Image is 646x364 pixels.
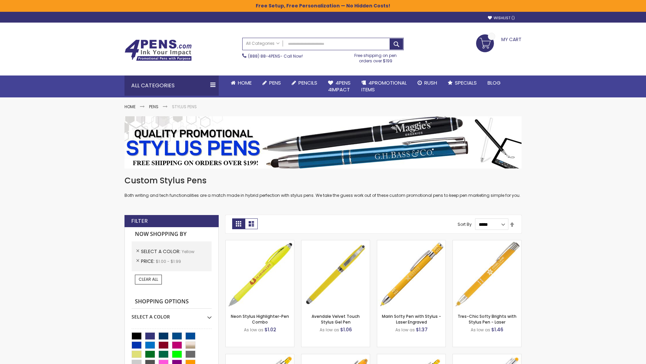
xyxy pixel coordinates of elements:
[298,79,317,86] span: Pencils
[226,354,294,360] a: Phoenix Softy Brights with Stylus Pen - Laser-Yellow
[471,327,490,333] span: As low as
[135,275,162,284] a: Clear All
[232,218,245,229] strong: Grid
[226,240,294,309] img: Neon Stylus Highlighter-Pen Combo-Yellow
[453,240,521,246] a: Tres-Chic Softy Brights with Stylus Pen - Laser-Yellow
[382,313,441,325] a: Marin Softy Pen with Stylus - Laser Engraved
[458,313,516,325] a: Tres-Chic Softy Brights with Stylus Pen - Laser
[377,354,445,360] a: Phoenix Softy Brights Gel with Stylus Pen - Laser-Yellow
[246,41,280,46] span: All Categories
[124,116,522,169] img: Stylus Pens
[248,53,280,59] a: (888) 88-4PENS
[264,326,276,333] span: $1.02
[424,79,437,86] span: Rush
[124,104,136,110] a: Home
[124,175,522,186] h1: Custom Stylus Pens
[301,354,370,360] a: Ellipse Softy Brights with Stylus Pen - Laser-Yellow
[301,240,370,309] img: Avendale Velvet Touch Stylus Gel Pen-Yellow
[340,326,352,333] span: $1.06
[244,327,263,333] span: As low as
[238,79,252,86] span: Home
[320,327,339,333] span: As low as
[328,79,351,93] span: 4Pens 4impact
[139,276,158,282] span: Clear All
[149,104,158,110] a: Pens
[377,240,445,246] a: Marin Softy Pen with Stylus - Laser Engraved-Yellow
[156,259,181,264] span: $1.00 - $1.99
[453,240,521,309] img: Tres-Chic Softy Brights with Stylus Pen - Laser-Yellow
[361,79,407,93] span: 4PROMOTIONAL ITEMS
[131,217,148,225] strong: Filter
[243,38,283,49] a: All Categories
[132,227,212,241] strong: Now Shopping by
[412,75,442,90] a: Rush
[488,79,501,86] span: Blog
[172,104,197,110] strong: Stylus Pens
[416,326,428,333] span: $1.37
[301,240,370,246] a: Avendale Velvet Touch Stylus Gel Pen-Yellow
[225,75,257,90] a: Home
[488,16,515,21] a: Wishlist
[395,327,415,333] span: As low as
[482,75,506,90] a: Blog
[124,39,192,61] img: 4Pens Custom Pens and Promotional Products
[226,240,294,246] a: Neon Stylus Highlighter-Pen Combo-Yellow
[257,75,286,90] a: Pens
[348,50,404,64] div: Free shipping on pen orders over $199
[453,354,521,360] a: Tres-Chic Softy with Stylus Top Pen - ColorJet-Yellow
[132,309,212,320] div: Select A Color
[286,75,323,90] a: Pencils
[269,79,281,86] span: Pens
[132,295,212,309] strong: Shopping Options
[323,75,356,97] a: 4Pens4impact
[248,53,303,59] span: - Call Now!
[141,248,182,255] span: Select A Color
[491,326,503,333] span: $1.46
[356,75,412,97] a: 4PROMOTIONALITEMS
[124,175,522,199] div: Both writing and tech functionalities are a match made in hybrid perfection with stylus pens. We ...
[124,75,219,96] div: All Categories
[231,313,289,325] a: Neon Stylus Highlighter-Pen Combo
[141,258,156,265] span: Price
[442,75,482,90] a: Specials
[182,249,194,254] span: Yellow
[455,79,477,86] span: Specials
[312,313,360,325] a: Avendale Velvet Touch Stylus Gel Pen
[458,221,472,227] label: Sort By
[377,240,445,309] img: Marin Softy Pen with Stylus - Laser Engraved-Yellow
